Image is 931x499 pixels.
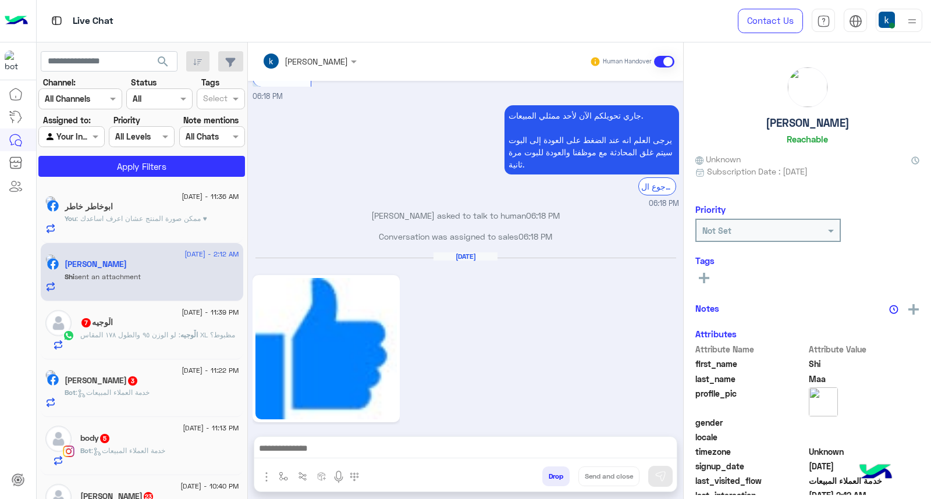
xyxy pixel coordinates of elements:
h6: Reachable [787,134,828,144]
h5: [PERSON_NAME] [766,116,850,130]
span: 06:18 PM [526,211,560,220]
img: picture [45,254,56,265]
span: signup_date [695,460,806,472]
span: : خدمة العملاء المبيعات [76,388,150,397]
span: [DATE] - 10:40 PM [180,481,239,491]
span: 06:18 PM [253,92,283,101]
h6: Attributes [695,329,737,339]
span: [DATE] - 2:12 AM [184,249,239,259]
label: Assigned to: [43,114,91,126]
span: last_name [695,373,806,385]
img: 713415422032625 [5,51,26,72]
span: 2025-06-10T20:50:45.52Z [809,460,920,472]
span: 3 [128,376,137,386]
button: Send and close [578,466,639,486]
img: defaultAdmin.png [45,310,72,336]
h5: Shi Maa [65,259,127,269]
img: WhatsApp [63,330,74,341]
span: Attribute Name [695,343,806,355]
button: search [149,51,177,76]
span: profile_pic [695,387,806,414]
button: Apply Filters [38,156,245,177]
h5: Mohamed Abo Zayd [65,376,138,386]
span: Shi [65,272,74,281]
img: picture [788,67,827,107]
button: Drop [542,466,570,486]
small: Human Handover [603,57,652,66]
span: لو الوزن ٩٥ والطول ١٧٨ المقاس XL مظبوط؟ [80,330,235,339]
img: tab [817,15,830,28]
span: الْوجيه [180,330,198,339]
h6: [DATE] [433,252,498,261]
span: 06:18 PM [518,231,552,241]
span: 5 [100,434,109,443]
img: 39178562_1505197616293642_5411344281094848512_n.png [255,278,397,419]
img: tab [49,13,64,28]
img: make a call [350,472,359,482]
img: send attachment [260,470,273,484]
div: Select [201,92,228,107]
p: 14/8/2025, 6:18 PM [504,105,679,174]
span: search [156,55,170,69]
span: Bot [80,446,91,455]
img: Facebook [47,258,59,270]
span: null [809,431,920,443]
span: Subscription Date : [DATE] [707,165,808,177]
h5: ابوخاطر خاطر [65,202,113,212]
span: خدمة المبيعات [257,72,306,81]
span: Unknown [809,445,920,458]
span: خدمة العملاء المبيعات [809,475,920,487]
label: Status [131,76,157,88]
img: select flow [279,472,288,481]
span: sent an attachment [74,272,141,281]
h5: الْوجيه [80,318,113,327]
img: profile [905,14,919,28]
span: [DATE] - 11:39 PM [182,307,239,318]
span: Maa [809,373,920,385]
p: [PERSON_NAME] asked to talk to human [253,209,679,222]
span: Bot [65,388,76,397]
a: Contact Us [738,9,803,33]
div: الرجوع ال Bot [638,177,676,195]
span: 06:18 PM [649,198,679,209]
label: Note mentions [183,114,239,126]
span: ممكن صورة المنتج عشان اعرف اساعدك ♥ [76,214,207,223]
h6: Priority [695,204,726,215]
span: Attribute Value [809,343,920,355]
img: add [908,304,919,315]
h6: Notes [695,303,719,313]
button: Trigger scenario [293,466,312,486]
span: Unknown [695,153,741,165]
img: hulul-logo.png [855,452,896,493]
img: picture [809,387,838,416]
img: Instagram [63,445,74,457]
p: Live Chat [73,13,113,29]
img: Logo [5,9,28,33]
img: send voice note [332,470,346,484]
img: defaultAdmin.png [45,426,72,452]
label: Tags [201,76,219,88]
img: userImage [879,12,895,28]
h6: Tags [695,255,919,266]
span: timezone [695,445,806,458]
span: null [809,416,920,429]
span: locale [695,431,806,443]
span: [DATE] - 11:22 PM [182,365,239,376]
span: 7 [81,318,91,327]
label: Channel: [43,76,76,88]
h5: body [80,433,111,443]
span: gender [695,416,806,429]
button: select flow [274,466,293,486]
label: Priority [113,114,140,126]
img: Facebook [47,200,59,212]
img: Trigger scenario [298,472,307,481]
img: Facebook [47,374,59,386]
span: [DATE] - 11:36 AM [182,191,239,202]
img: notes [889,305,898,314]
span: first_name [695,358,806,370]
img: tab [849,15,862,28]
button: create order [312,466,332,486]
img: picture [45,370,56,380]
span: last_visited_flow [695,475,806,487]
span: [DATE] - 11:13 PM [183,423,239,433]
